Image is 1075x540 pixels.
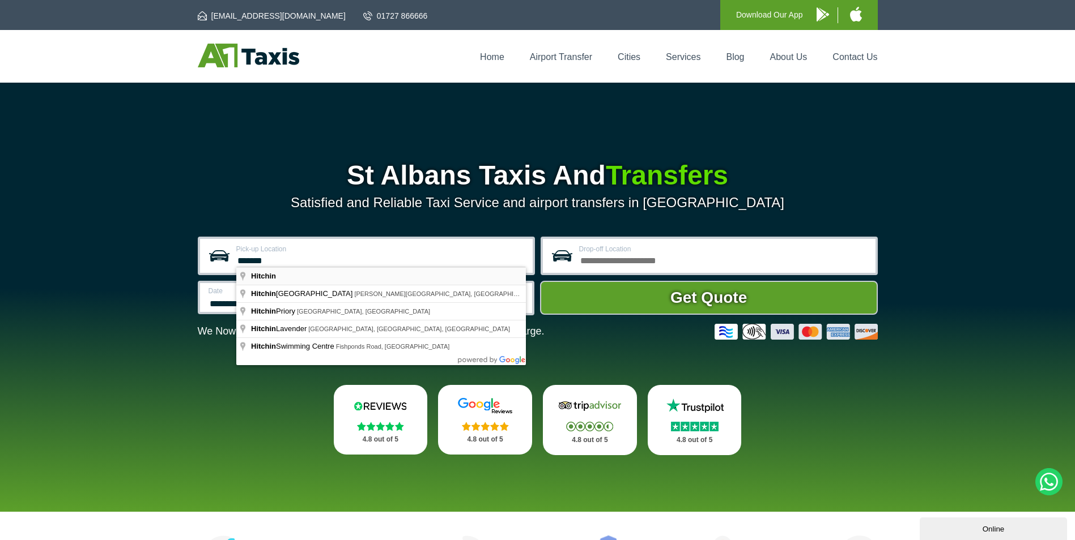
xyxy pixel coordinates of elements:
[817,7,829,22] img: A1 Taxis Android App
[346,397,414,414] img: Reviews.io
[198,44,299,67] img: A1 Taxis St Albans LTD
[251,342,276,350] span: Hitchin
[438,385,532,455] a: Google Stars 4.8 out of 5
[606,160,728,190] span: Transfers
[357,422,404,431] img: Stars
[198,162,878,189] h1: St Albans Taxis And
[251,272,276,280] span: Hitchin
[363,10,428,22] a: 01727 866666
[251,307,297,315] span: Priory
[920,515,1069,540] iframe: chat widget
[661,397,729,414] img: Trustpilot
[209,288,354,294] label: Date
[579,246,869,252] label: Drop-off Location
[556,397,624,414] img: Tripadvisor
[540,281,878,315] button: Get Quote
[462,422,509,431] img: Stars
[715,324,878,340] img: Credit And Debit Cards
[251,289,354,298] span: [GEOGRAPHIC_DATA]
[480,52,504,62] a: Home
[832,52,877,62] a: Contact Us
[850,7,862,22] img: A1 Taxis iPhone App
[648,385,742,455] a: Trustpilot Stars 4.8 out of 5
[543,385,637,455] a: Tripadvisor Stars 4.8 out of 5
[251,289,276,298] span: Hitchin
[666,52,700,62] a: Services
[451,397,519,414] img: Google
[251,324,308,333] span: Lavender
[236,246,526,252] label: Pick-up Location
[726,52,744,62] a: Blog
[736,8,803,22] p: Download Our App
[251,324,276,333] span: Hitchin
[251,307,276,315] span: Hitchin
[334,385,428,455] a: Reviews.io Stars 4.8 out of 5
[555,433,624,447] p: 4.8 out of 5
[354,290,539,297] span: [PERSON_NAME][GEOGRAPHIC_DATA], [GEOGRAPHIC_DATA]
[671,422,719,431] img: Stars
[660,433,729,447] p: 4.8 out of 5
[198,325,545,337] p: We Now Accept Card & Contactless Payment In
[308,325,510,332] span: [GEOGRAPHIC_DATA], [GEOGRAPHIC_DATA], [GEOGRAPHIC_DATA]
[251,342,336,350] span: Swimming Centre
[770,52,808,62] a: About Us
[336,343,450,350] span: Fishponds Road, [GEOGRAPHIC_DATA]
[198,195,878,211] p: Satisfied and Reliable Taxi Service and airport transfers in [GEOGRAPHIC_DATA]
[297,308,430,315] span: [GEOGRAPHIC_DATA], [GEOGRAPHIC_DATA]
[346,432,415,447] p: 4.8 out of 5
[530,52,592,62] a: Airport Transfer
[566,422,613,431] img: Stars
[198,10,346,22] a: [EMAIL_ADDRESS][DOMAIN_NAME]
[618,52,640,62] a: Cities
[451,432,520,447] p: 4.8 out of 5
